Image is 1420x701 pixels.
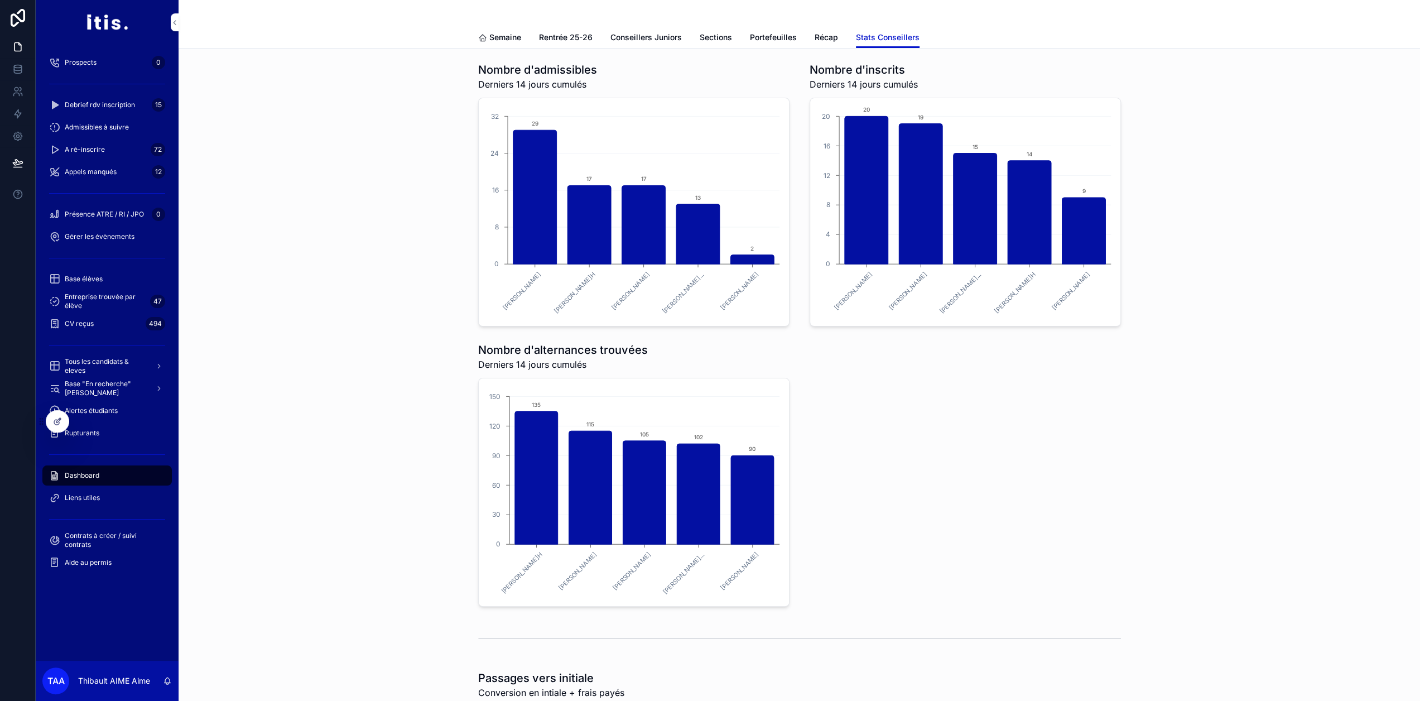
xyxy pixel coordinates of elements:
[65,380,146,397] span: Base "En recherche" [PERSON_NAME]
[750,245,754,252] text: 2
[42,291,172,311] a: Entreprise trouvée par élève47
[65,145,105,154] span: A ré-inscrire
[825,230,830,238] tspan: 4
[749,445,755,452] text: 90
[42,356,172,376] a: Tous les candidats & eleves
[700,27,732,50] a: Sections
[478,62,597,78] h1: Nombre d'admissibles
[610,551,652,592] text: [PERSON_NAME]
[937,271,982,315] text: [PERSON_NAME]...
[65,429,99,438] span: Rupturants
[42,162,172,182] a: Appels manqués12
[65,531,161,549] span: Contrats à créer / suivi contrats
[478,78,597,91] span: Derniers 14 jours cumulés
[42,553,172,573] a: Aide au permis
[489,422,500,430] tspan: 120
[499,551,543,595] text: [PERSON_NAME]H
[478,27,521,50] a: Semaine
[152,165,165,179] div: 12
[492,451,500,459] tspan: 90
[972,143,978,150] text: 15
[918,114,923,121] text: 19
[856,32,920,43] span: Stats Conseillers
[146,317,165,330] div: 494
[586,175,592,182] text: 17
[610,32,682,43] span: Conseillers Juniors
[150,295,165,308] div: 47
[65,275,103,284] span: Base élèves
[661,271,705,315] text: [PERSON_NAME]...
[887,271,928,312] text: [PERSON_NAME]
[496,540,500,548] tspan: 0
[826,200,830,209] tspan: 8
[810,62,918,78] h1: Nombre d'inscrits
[490,112,498,121] tspan: 32
[478,342,648,358] h1: Nombre d'alternances trouvées
[494,223,498,231] tspan: 8
[65,319,94,328] span: CV reçus
[539,27,593,50] a: Rentrée 25-26
[557,551,598,592] text: [PERSON_NAME]
[492,510,500,518] tspan: 30
[485,105,782,319] div: chart
[694,434,702,440] text: 102
[478,686,624,699] span: Conversion en intiale + frais payés
[65,232,134,241] span: Gérer les évènements
[750,27,797,50] a: Portefeuilles
[492,186,498,194] tspan: 16
[42,530,172,550] a: Contrats à créer / suivi contrats
[700,32,732,43] span: Sections
[86,13,128,31] img: App logo
[65,210,144,219] span: Présence ATRE / RI / JPO
[42,269,172,289] a: Base élèves
[489,32,521,43] span: Semaine
[42,401,172,421] a: Alertes étudiants
[823,142,830,150] tspan: 16
[65,167,117,176] span: Appels manqués
[863,106,869,113] text: 20
[815,27,838,50] a: Récap
[823,171,830,179] tspan: 12
[661,551,706,596] text: [PERSON_NAME]...
[586,421,594,428] text: 115
[532,401,541,408] text: 135
[65,292,146,310] span: Entreprise trouvée par élève
[856,27,920,49] a: Stats Conseillers
[42,52,172,73] a: Prospects0
[489,392,500,401] tspan: 150
[78,675,150,686] p: Thibault AIME Aime
[65,471,99,480] span: Dashboard
[695,194,700,201] text: 13
[750,32,797,43] span: Portefeuilles
[552,271,596,315] text: [PERSON_NAME]H
[719,551,760,592] text: [PERSON_NAME]
[42,95,172,115] a: Debrief rdv inscription15
[492,481,500,489] tspan: 60
[825,260,830,268] tspan: 0
[641,175,646,182] text: 17
[610,271,651,312] text: [PERSON_NAME]
[501,271,542,312] text: [PERSON_NAME]
[65,493,100,502] span: Liens utiles
[152,56,165,69] div: 0
[478,358,648,371] span: Derniers 14 jours cumulés
[42,140,172,160] a: A ré-inscrire72
[815,32,838,43] span: Récap
[817,105,1114,319] div: chart
[42,378,172,398] a: Base "En recherche" [PERSON_NAME]
[531,120,538,127] text: 29
[42,117,172,137] a: Admissibles à suivre
[42,465,172,486] a: Dashboard
[36,45,179,587] div: scrollable content
[1082,188,1085,194] text: 9
[65,558,112,567] span: Aide au permis
[65,100,135,109] span: Debrief rdv inscription
[719,271,760,312] text: [PERSON_NAME]
[42,488,172,508] a: Liens utiles
[151,143,165,156] div: 72
[810,78,918,91] span: Derniers 14 jours cumulés
[42,227,172,247] a: Gérer les évènements
[152,208,165,221] div: 0
[610,27,682,50] a: Conseillers Juniors
[152,98,165,112] div: 15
